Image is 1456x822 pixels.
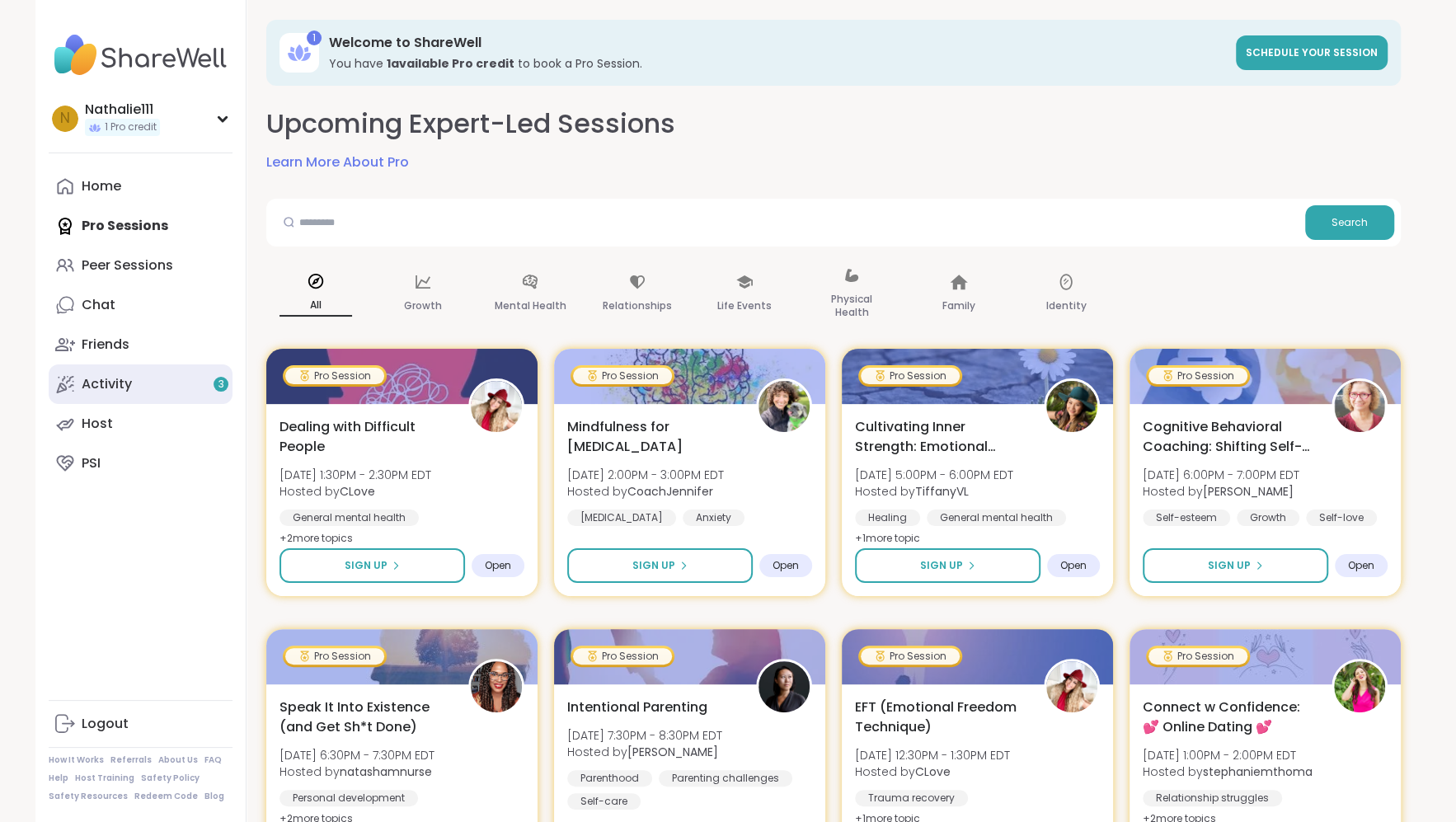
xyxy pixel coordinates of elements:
b: 1 available Pro credit [387,55,514,72]
span: Open [485,559,511,572]
div: Pro Session [861,368,960,384]
div: Home [82,177,121,195]
span: 1 Pro credit [105,120,157,134]
a: Schedule your session [1236,35,1388,70]
b: stephaniemthoma [1203,763,1313,780]
div: Parenting challenges [659,770,792,787]
span: [DATE] 7:30PM - 8:30PM EDT [567,727,722,744]
b: [PERSON_NAME] [627,744,718,760]
b: CoachJennifer [627,483,713,500]
span: Cognitive Behavioral Coaching: Shifting Self-Talk [1143,417,1313,457]
span: Open [1060,559,1087,572]
button: Sign Up [567,548,753,583]
h3: You have to book a Pro Session. [329,55,1226,72]
div: Self-care [567,793,641,810]
a: Host Training [75,773,134,784]
div: Nathalie111 [85,101,160,119]
b: CLove [340,483,375,500]
h3: Welcome to ShareWell [329,34,1226,52]
img: Fausta [1334,381,1385,432]
span: [DATE] 1:30PM - 2:30PM EDT [279,467,431,483]
div: Parenthood [567,770,652,787]
a: PSI [49,444,232,483]
span: [DATE] 2:00PM - 3:00PM EDT [567,467,724,483]
span: Hosted by [279,763,434,780]
img: stephaniemthoma [1334,661,1385,712]
a: Redeem Code [134,791,198,802]
span: [DATE] 1:00PM - 2:00PM EDT [1143,747,1313,763]
span: [DATE] 6:30PM - 7:30PM EDT [279,747,434,763]
img: CLove [471,381,522,432]
p: Relationships [603,296,672,316]
div: 1 [307,31,322,45]
div: Pro Session [1148,368,1247,384]
span: Mindfulness for [MEDICAL_DATA] [567,417,738,457]
span: Sign Up [1208,558,1251,573]
span: Hosted by [279,483,431,500]
span: Intentional Parenting [567,698,707,717]
div: General mental health [927,510,1066,526]
span: Hosted by [855,763,1010,780]
h2: Upcoming Expert-Led Sessions [266,106,675,143]
p: Identity [1046,296,1087,316]
span: Hosted by [567,744,722,760]
span: Hosted by [855,483,1013,500]
div: Pro Session [861,648,960,665]
p: Life Events [717,296,772,316]
span: [DATE] 6:00PM - 7:00PM EDT [1143,467,1299,483]
div: Chat [82,296,115,314]
span: Hosted by [1143,763,1313,780]
p: Growth [404,296,442,316]
span: Dealing with Difficult People [279,417,450,457]
p: Physical Health [815,289,888,322]
div: Pro Session [1148,648,1247,665]
span: Schedule your session [1246,45,1378,59]
div: Personal development [279,790,418,806]
img: CoachJennifer [759,381,810,432]
span: Connect w Confidence: 💕 Online Dating 💕 [1143,698,1313,737]
p: All [279,295,352,317]
button: Sign Up [279,548,465,583]
p: Family [942,296,975,316]
div: Pro Session [573,648,672,665]
p: Mental Health [495,296,566,316]
a: Referrals [110,754,152,766]
span: Cultivating Inner Strength: Emotional Regulation [855,417,1026,457]
a: Activity3 [49,364,232,404]
a: Safety Policy [141,773,200,784]
span: Sign Up [632,558,675,573]
div: Peer Sessions [82,256,173,275]
div: Trauma recovery [855,790,968,806]
div: Pro Session [285,648,384,665]
a: Blog [204,791,224,802]
a: Friends [49,325,232,364]
span: Hosted by [567,483,724,500]
a: Chat [49,285,232,325]
span: Open [1348,559,1374,572]
div: Anxiety [683,510,744,526]
a: Peer Sessions [49,246,232,285]
img: TiffanyVL [1046,381,1097,432]
a: Help [49,773,68,784]
span: Sign Up [345,558,387,573]
b: natashamnurse [340,763,432,780]
img: CLove [1046,661,1097,712]
span: Search [1332,215,1368,230]
div: Self-esteem [1143,510,1230,526]
span: Speak It Into Existence (and Get Sh*t Done) [279,698,450,737]
a: About Us [158,754,198,766]
a: FAQ [204,754,222,766]
b: [PERSON_NAME] [1203,483,1294,500]
div: General mental health [279,510,419,526]
div: Pro Session [573,368,672,384]
a: Safety Resources [49,791,128,802]
span: 3 [218,378,224,392]
button: Sign Up [855,548,1040,583]
span: [DATE] 12:30PM - 1:30PM EDT [855,747,1010,763]
a: Home [49,167,232,206]
div: Relationship struggles [1143,790,1282,806]
b: CLove [915,763,951,780]
div: Self-love [1306,510,1377,526]
a: Logout [49,704,232,744]
span: [DATE] 5:00PM - 6:00PM EDT [855,467,1013,483]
